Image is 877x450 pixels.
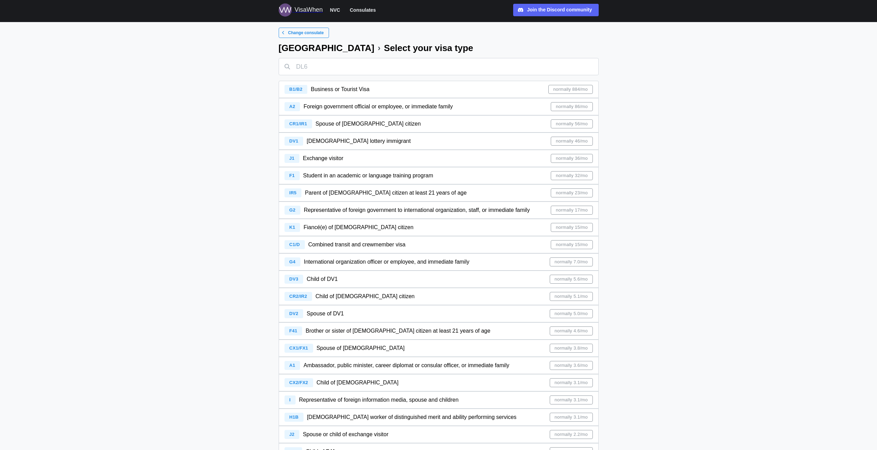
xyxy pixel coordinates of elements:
a: DV3 Child of DV1normally 5.6/mo [279,271,599,288]
span: Ambassador, public minister, career diplomat or consular officer, or immediate family [303,362,509,368]
span: J1 [289,156,295,161]
div: VisaWhen [295,5,323,15]
span: A2 [289,104,295,109]
span: Child of [DEMOGRAPHIC_DATA] [317,380,399,385]
a: F41 Brother or sister of [DEMOGRAPHIC_DATA] citizen at least 21 years of agenormally 4.6/mo [279,322,599,340]
a: A1 Ambassador, public minister, career diplomat or consular officer, or immediate familynormally ... [279,357,599,374]
span: normally 3.1/mo [555,396,588,404]
div: [GEOGRAPHIC_DATA] [279,43,375,52]
span: normally 15/mo [556,241,588,249]
span: Fiancé(e) of [DEMOGRAPHIC_DATA] citizen [303,224,413,230]
span: normally 3.1/mo [555,413,588,421]
span: normally 17/mo [556,206,588,214]
div: Join the Discord community [527,6,592,14]
a: J2 Spouse or child of exchange visitornormally 2.2/mo [279,426,599,443]
span: normally 36/mo [556,154,588,163]
span: NVC [330,6,340,14]
span: DV2 [289,311,298,316]
span: Combined transit and crewmember visa [308,242,406,247]
a: Logo for VisaWhen VisaWhen [279,3,323,17]
span: normally 3.6/mo [555,361,588,370]
span: CX2/FX2 [289,380,308,385]
img: Logo for VisaWhen [279,3,292,17]
span: Spouse of [DEMOGRAPHIC_DATA] [317,345,405,351]
span: [DEMOGRAPHIC_DATA] lottery immigrant [307,138,411,144]
span: Consulates [350,6,376,14]
span: normally 32/mo [556,172,588,180]
div: › [378,44,380,52]
span: Brother or sister of [DEMOGRAPHIC_DATA] citizen at least 21 years of age [306,328,490,334]
a: DV2 Spouse of DV1normally 5.0/mo [279,305,599,322]
a: J1 Exchange visitornormally 36/mo [279,150,599,167]
button: Consulates [347,6,379,14]
span: Exchange visitor [303,155,343,161]
span: Change consulate [288,28,323,38]
span: normally 4.6/mo [555,327,588,335]
a: A2 Foreign government official or employee, or immediate familynormally 86/mo [279,98,599,115]
span: Business or Tourist Visa [311,86,369,92]
span: C1/D [289,242,300,247]
span: H1B [289,414,299,420]
span: normally 7.0/mo [555,258,588,266]
span: J2 [289,432,295,437]
span: DV1 [289,138,298,144]
a: G4 International organization officer or employee, and immediate familynormally 7.0/mo [279,253,599,271]
a: I Representative of foreign information media, spouse and childrennormally 3.1/mo [279,391,599,409]
span: normally 5.0/mo [555,310,588,318]
a: IR5 Parent of [DEMOGRAPHIC_DATA] citizen at least 21 years of agenormally 23/mo [279,184,599,202]
span: A1 [289,363,295,368]
span: Child of [DEMOGRAPHIC_DATA] citizen [316,293,415,299]
span: Spouse of DV1 [307,311,344,316]
a: CR1/IR1 Spouse of [DEMOGRAPHIC_DATA] citizennormally 56/mo [279,115,599,133]
span: CX1/FX1 [289,345,308,351]
span: G4 [289,259,296,264]
a: CX1/FX1 Spouse of [DEMOGRAPHIC_DATA]normally 3.8/mo [279,340,599,357]
span: K1 [289,225,295,230]
span: CR1/IR1 [289,121,307,126]
span: F1 [289,173,295,178]
span: International organization officer or employee, and immediate family [304,259,469,265]
span: Representative of foreign government to international organization, staff, or immediate family [304,207,530,213]
span: Foreign government official or employee, or immediate family [303,104,453,109]
span: normally 56/mo [556,120,588,128]
span: normally 46/mo [556,137,588,145]
a: CX2/FX2 Child of [DEMOGRAPHIC_DATA]normally 3.1/mo [279,374,599,391]
a: B1/B2 Business or Tourist Visanormally 884/mo [279,81,599,98]
a: CR2/IR2 Child of [DEMOGRAPHIC_DATA] citizennormally 5.1/mo [279,288,599,305]
span: Spouse or child of exchange visitor [303,431,388,437]
a: DV1 [DEMOGRAPHIC_DATA] lottery immigrantnormally 46/mo [279,133,599,150]
span: normally 3.1/mo [555,379,588,387]
span: DV3 [289,276,298,282]
span: normally 23/mo [556,189,588,197]
a: K1 Fiancé(e) of [DEMOGRAPHIC_DATA] citizennormally 15/mo [279,219,599,236]
span: normally 15/mo [556,223,588,232]
a: F1 Student in an academic or language training programnormally 32/mo [279,167,599,184]
span: Student in an academic or language training program [303,173,433,178]
span: Representative of foreign information media, spouse and children [299,397,459,403]
span: [DEMOGRAPHIC_DATA] worker of distinguished merit and ability performing services [307,414,517,420]
a: Join the Discord community [513,4,599,16]
button: NVC [327,6,343,14]
a: Change consulate [279,28,329,38]
span: CR2/IR2 [289,294,307,299]
a: H1B [DEMOGRAPHIC_DATA] worker of distinguished merit and ability performing servicesnormally 3.1/mo [279,409,599,426]
span: Parent of [DEMOGRAPHIC_DATA] citizen at least 21 years of age [305,190,467,196]
span: F41 [289,328,297,333]
span: IR5 [289,190,297,195]
span: B1/B2 [289,87,302,92]
span: G2 [289,207,296,213]
span: normally 884/mo [553,85,588,94]
span: I [289,397,291,402]
span: Spouse of [DEMOGRAPHIC_DATA] citizen [316,121,421,127]
span: normally 5.1/mo [555,292,588,301]
span: normally 3.8/mo [555,344,588,352]
a: G2 Representative of foreign government to international organization, staff, or immediate family... [279,202,599,219]
span: normally 5.6/mo [555,275,588,283]
span: normally 2.2/mo [555,430,588,439]
input: DL6 [279,58,599,75]
span: Child of DV1 [307,276,338,282]
a: C1/D Combined transit and crewmember visanormally 15/mo [279,236,599,253]
div: Select your visa type [384,43,473,52]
